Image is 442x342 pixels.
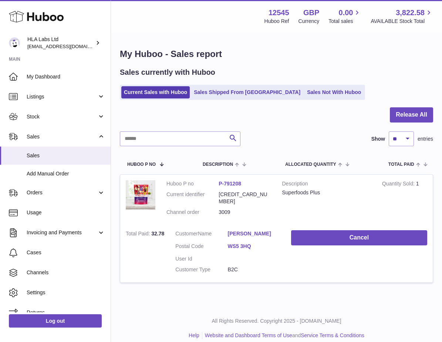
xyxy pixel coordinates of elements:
[120,67,215,77] h2: Sales currently with Huboo
[390,107,433,123] button: Release All
[9,314,102,328] a: Log out
[418,135,433,142] span: entries
[298,18,320,25] div: Currency
[27,209,105,216] span: Usage
[282,189,371,196] div: Superfoods Plus
[27,189,97,196] span: Orders
[219,191,271,205] dd: [CREDIT_CARD_NUMBER]
[205,332,292,338] a: Website and Dashboard Terms of Use
[264,18,289,25] div: Huboo Ref
[175,255,227,262] dt: User Id
[166,191,219,205] dt: Current identifier
[228,266,280,273] dd: B2C
[304,86,364,98] a: Sales Not With Huboo
[291,230,427,245] button: Cancel
[27,73,105,80] span: My Dashboard
[121,86,190,98] a: Current Sales with Huboo
[27,43,109,49] span: [EMAIL_ADDRESS][DOMAIN_NAME]
[396,8,425,18] span: 3,822.58
[228,230,280,237] a: [PERSON_NAME]
[27,170,105,177] span: Add Manual Order
[189,332,199,338] a: Help
[339,8,353,18] span: 0.00
[166,180,219,187] dt: Huboo P no
[120,48,433,60] h1: My Huboo - Sales report
[328,8,361,25] a: 0.00 Total sales
[371,18,433,25] span: AVAILABLE Stock Total
[175,243,227,252] dt: Postal Code
[301,332,364,338] a: Service Terms & Conditions
[175,231,198,237] span: Customer
[27,152,105,159] span: Sales
[151,231,164,237] span: 32.78
[371,8,433,25] a: 3,822.58 AVAILABLE Stock Total
[166,209,219,216] dt: Channel order
[9,37,20,48] img: clinton@newgendirect.com
[27,249,105,256] span: Cases
[127,162,156,167] span: Huboo P no
[282,180,371,189] strong: Description
[228,243,280,250] a: WS5 3HQ
[175,230,227,239] dt: Name
[126,180,155,210] img: 125451756937823.jpg
[285,162,336,167] span: ALLOCATED Quantity
[117,318,436,325] p: All Rights Reserved. Copyright 2025 - [DOMAIN_NAME]
[219,209,271,216] dd: 3009
[219,181,241,187] a: P-791208
[27,269,105,276] span: Channels
[371,135,385,142] label: Show
[388,162,414,167] span: Total paid
[328,18,361,25] span: Total sales
[27,309,105,316] span: Returns
[191,86,303,98] a: Sales Shipped From [GEOGRAPHIC_DATA]
[27,229,97,236] span: Invoicing and Payments
[27,93,97,100] span: Listings
[202,332,364,339] li: and
[377,175,433,225] td: 1
[269,8,289,18] strong: 12545
[27,36,94,50] div: HLA Labs Ltd
[27,113,97,120] span: Stock
[27,133,97,140] span: Sales
[382,181,416,188] strong: Quantity Sold
[27,289,105,296] span: Settings
[303,8,319,18] strong: GBP
[175,266,227,273] dt: Customer Type
[203,162,233,167] span: Description
[126,231,151,238] strong: Total Paid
